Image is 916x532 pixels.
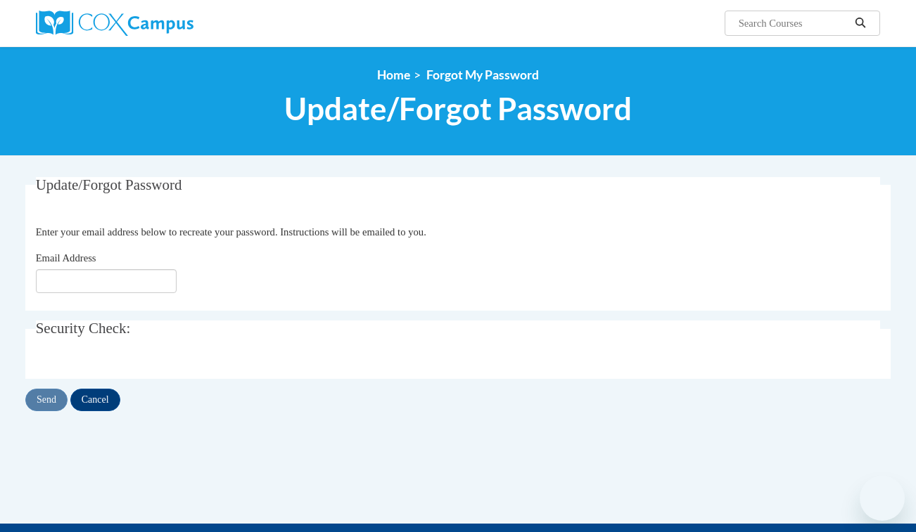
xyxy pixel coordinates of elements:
[36,252,96,264] span: Email Address
[36,320,131,337] span: Security Check:
[36,11,303,36] a: Cox Campus
[36,269,177,293] input: Email
[284,90,632,127] span: Update/Forgot Password
[36,176,182,193] span: Update/Forgot Password
[850,15,871,32] button: Search
[70,389,120,411] input: Cancel
[737,15,850,32] input: Search Courses
[860,476,905,521] iframe: Button to launch messaging window
[36,226,426,238] span: Enter your email address below to recreate your password. Instructions will be emailed to you.
[377,67,410,82] a: Home
[426,67,539,82] span: Forgot My Password
[36,11,193,36] img: Cox Campus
